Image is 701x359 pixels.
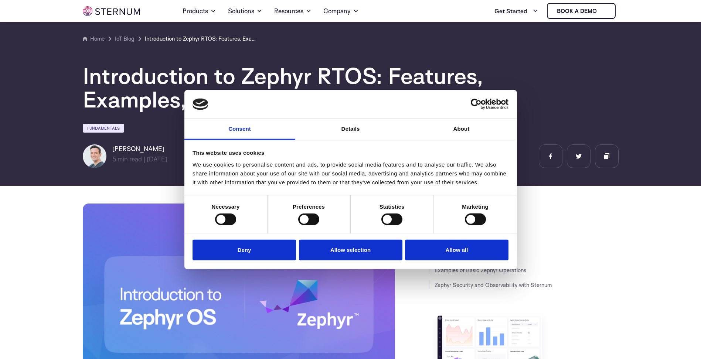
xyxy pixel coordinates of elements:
h1: Introduction to Zephyr RTOS: Features, Examples, Benefits and Challenges [83,64,526,111]
a: Resources [274,1,312,21]
a: Details [295,119,406,140]
button: Allow selection [299,239,402,260]
div: We use cookies to personalise content and ads, to provide social media features and to analyse ou... [193,160,508,187]
strong: Statistics [380,204,405,210]
img: sternum iot [83,6,140,16]
a: Products [183,1,216,21]
a: IoT Blog [115,34,135,43]
span: 5 [112,155,116,163]
a: Fundamentals [83,124,124,133]
h6: [PERSON_NAME] [112,144,167,153]
h3: JUMP TO SECTION [429,206,619,212]
a: Get Started [494,4,538,18]
img: sternum iot [600,8,606,14]
span: [DATE] [147,155,167,163]
span: min read | [112,155,145,163]
a: Consent [184,119,295,140]
a: Examples of Basic Zephyr Operations [435,267,526,274]
button: Allow all [405,239,508,260]
a: Usercentrics Cookiebot - opens in a new window [444,99,508,110]
strong: Necessary [212,204,240,210]
div: This website uses cookies [193,148,508,157]
a: Zephyr Security and Observability with Sternum [435,281,552,288]
strong: Marketing [462,204,489,210]
a: Introduction to Zephyr RTOS: Features, Examples, Benefits and Challenges [145,34,256,43]
img: Igal Zeifman [83,144,106,168]
a: Home [83,34,105,43]
button: Deny [193,239,296,260]
a: Company [323,1,359,21]
strong: Preferences [293,204,325,210]
a: About [406,119,517,140]
a: Solutions [228,1,262,21]
img: logo [193,98,208,110]
a: Book a demo [547,3,616,19]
